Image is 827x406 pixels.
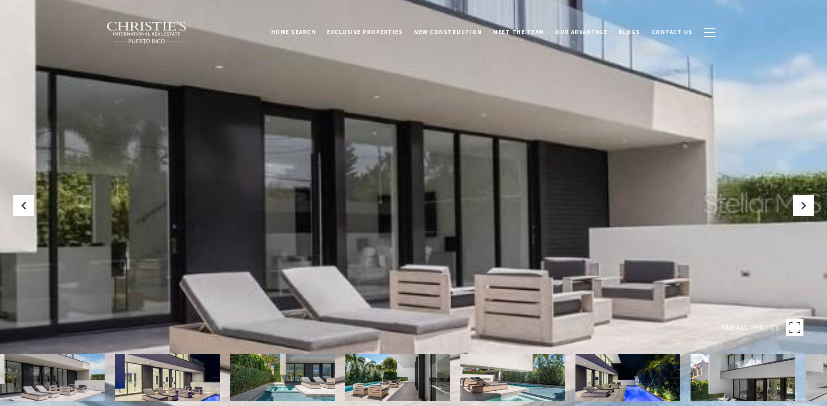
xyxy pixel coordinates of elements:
[619,28,640,36] span: Blogs
[575,354,680,401] img: 12 SANTA ANA
[487,24,550,41] a: Meet the Team
[691,354,795,401] img: 12 SANTA ANA
[613,24,646,41] a: Blogs
[106,21,187,44] img: Christie's International Real Estate black text logo
[414,28,482,36] span: New Construction
[550,24,613,41] a: Our Advantage
[321,24,408,41] a: Exclusive Properties
[345,354,450,401] img: 12 SANTA ANA
[460,354,565,401] img: 12 SANTA ANA
[230,354,335,401] img: 12 SANTA ANA
[327,28,403,36] span: Exclusive Properties
[408,24,487,41] a: New Construction
[555,28,608,36] span: Our Advantage
[265,24,322,41] a: Home Search
[721,322,779,333] span: SEE ALL PHOTOS
[115,354,220,401] img: 12 SANTA ANA
[652,28,693,36] span: Contact Us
